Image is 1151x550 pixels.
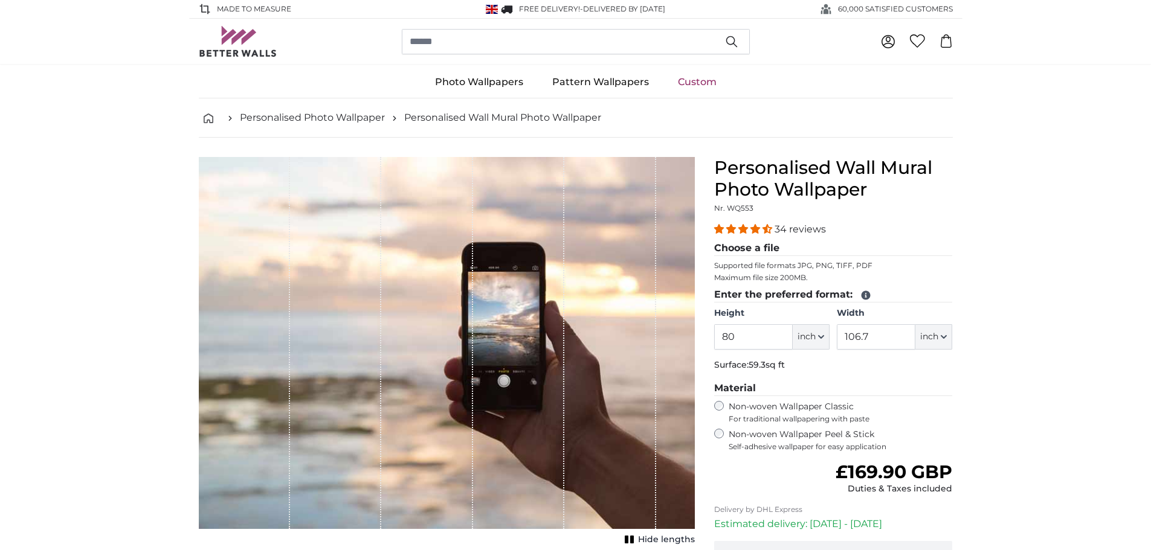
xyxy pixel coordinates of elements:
[199,157,695,548] div: 1 of 1
[714,307,830,319] label: Height
[837,307,952,319] label: Width
[793,324,830,350] button: inch
[240,110,385,125] a: Personalised Photo Wallpaper
[714,203,753,213] span: Nr. WQ553
[199,26,277,57] img: Betterwalls
[583,4,665,13] span: Delivered by [DATE]
[836,483,952,495] div: Duties & Taxes included
[714,359,953,371] p: Surface:
[836,461,952,483] span: £169.90 GBP
[714,261,953,270] p: Supported file formats JPG, PNG, TIFF, PDF
[920,331,938,343] span: inch
[775,223,826,235] span: 34 reviews
[714,157,953,200] h1: Personalised Wall Mural Photo Wallpaper
[714,505,953,514] p: Delivery by DHL Express
[199,98,953,138] nav: breadcrumbs
[729,401,953,424] label: Non-woven Wallpaper Classic
[486,5,498,14] img: United Kingdom
[714,517,953,531] p: Estimated delivery: [DATE] - [DATE]
[638,534,695,546] span: Hide lengths
[714,223,775,235] span: 4.32 stars
[621,531,695,548] button: Hide lengths
[714,273,953,283] p: Maximum file size 200MB.
[714,241,953,256] legend: Choose a file
[421,66,538,98] a: Photo Wallpapers
[663,66,731,98] a: Custom
[798,331,816,343] span: inch
[580,4,665,13] span: -
[749,359,785,370] span: 59.3sq ft
[729,429,953,452] label: Non-woven Wallpaper Peel & Stick
[519,4,580,13] span: FREE delivery!
[729,442,953,452] span: Self-adhesive wallpaper for easy application
[838,4,953,14] span: 60,000 SATISFIED CUSTOMERS
[714,381,953,396] legend: Material
[538,66,663,98] a: Pattern Wallpapers
[217,4,291,14] span: Made to Measure
[714,287,953,302] legend: Enter the preferred format:
[729,414,953,424] span: For traditional wallpapering with paste
[915,324,952,350] button: inch
[404,110,601,125] a: Personalised Wall Mural Photo Wallpaper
